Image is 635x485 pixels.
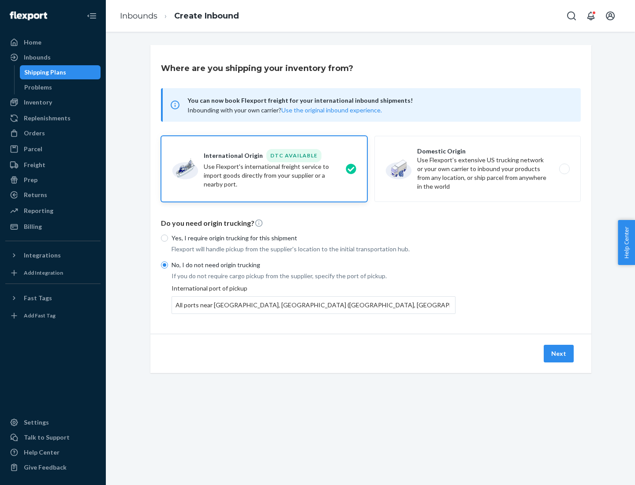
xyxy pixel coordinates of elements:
[24,206,53,215] div: Reporting
[24,433,70,442] div: Talk to Support
[24,160,45,169] div: Freight
[24,38,41,47] div: Home
[172,261,456,269] p: No, I do not need origin trucking
[5,445,101,459] a: Help Center
[5,35,101,49] a: Home
[281,106,382,115] button: Use the original inbound experience.
[24,114,71,123] div: Replenishments
[20,65,101,79] a: Shipping Plans
[161,261,168,269] input: No, I do not need origin trucking
[5,111,101,125] a: Replenishments
[83,7,101,25] button: Close Navigation
[24,190,47,199] div: Returns
[24,312,56,319] div: Add Fast Tag
[5,142,101,156] a: Parcel
[120,11,157,21] a: Inbounds
[563,7,580,25] button: Open Search Box
[24,448,60,457] div: Help Center
[24,463,67,472] div: Give Feedback
[20,80,101,94] a: Problems
[5,460,101,474] button: Give Feedback
[24,418,49,427] div: Settings
[5,266,101,280] a: Add Integration
[582,7,600,25] button: Open notifications
[601,7,619,25] button: Open account menu
[5,291,101,305] button: Fast Tags
[172,234,456,242] p: Yes, I require origin trucking for this shipment
[24,175,37,184] div: Prep
[172,245,456,254] p: Flexport will handle pickup from the supplier's location to the initial transportation hub.
[187,106,382,114] span: Inbounding with your own carrier?
[187,95,570,106] span: You can now book Flexport freight for your international inbound shipments!
[5,188,101,202] a: Returns
[24,145,42,153] div: Parcel
[24,83,52,92] div: Problems
[5,248,101,262] button: Integrations
[24,53,51,62] div: Inbounds
[5,173,101,187] a: Prep
[5,415,101,429] a: Settings
[24,251,61,260] div: Integrations
[24,222,42,231] div: Billing
[161,63,353,74] h3: Where are you shipping your inventory from?
[172,272,456,280] p: If you do not require cargo pickup from the supplier, specify the port of pickup.
[24,294,52,302] div: Fast Tags
[5,126,101,140] a: Orders
[161,218,581,228] p: Do you need origin trucking?
[5,50,101,64] a: Inbounds
[172,284,456,314] div: International port of pickup
[5,220,101,234] a: Billing
[5,309,101,323] a: Add Fast Tag
[5,95,101,109] a: Inventory
[5,204,101,218] a: Reporting
[5,158,101,172] a: Freight
[24,129,45,138] div: Orders
[24,68,66,77] div: Shipping Plans
[161,235,168,242] input: Yes, I require origin trucking for this shipment
[174,11,239,21] a: Create Inbound
[24,269,63,276] div: Add Integration
[10,11,47,20] img: Flexport logo
[618,220,635,265] button: Help Center
[113,3,246,29] ol: breadcrumbs
[24,98,52,107] div: Inventory
[544,345,574,362] button: Next
[5,430,101,444] a: Talk to Support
